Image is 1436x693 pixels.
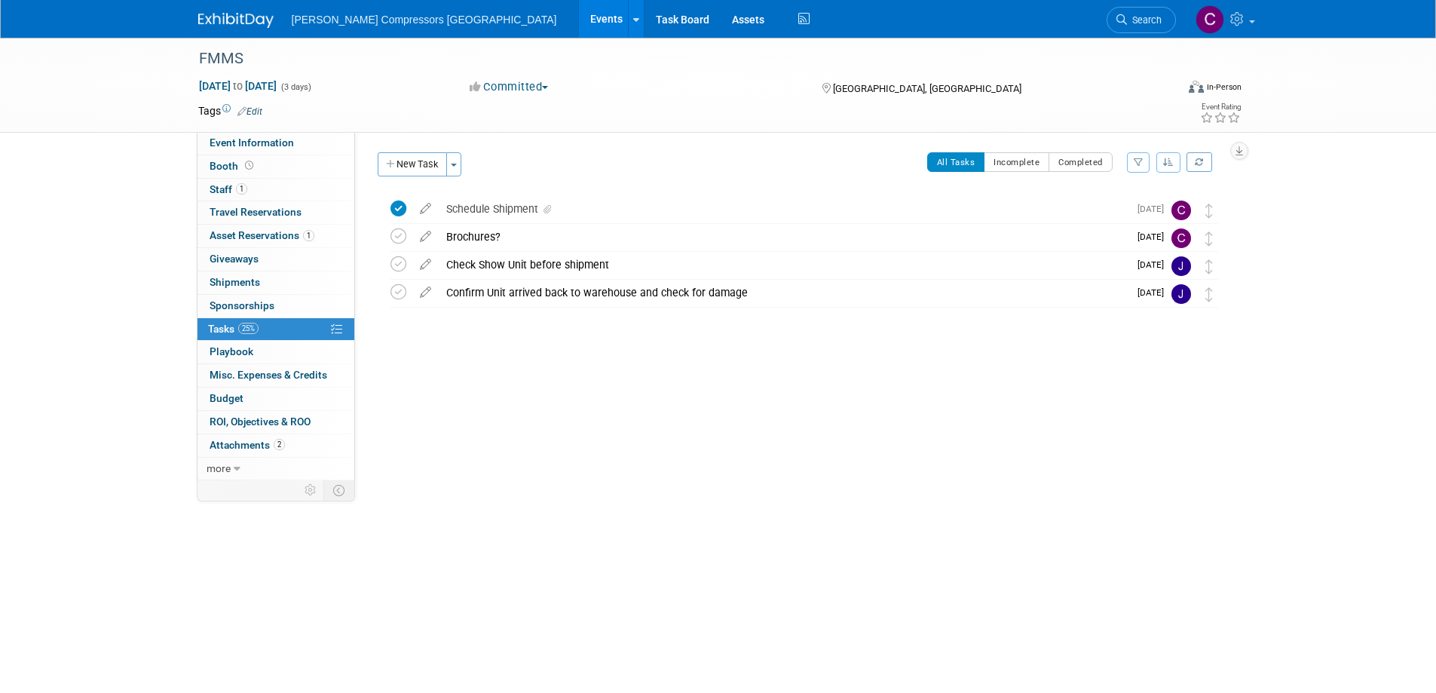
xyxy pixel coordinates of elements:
[1171,284,1191,304] img: JOHN DEMAR
[197,179,354,201] a: Staff1
[1137,259,1171,270] span: [DATE]
[197,458,354,480] a: more
[210,253,259,265] span: Giveaways
[1107,7,1176,33] a: Search
[1196,5,1224,34] img: Crystal Wilson
[1137,287,1171,298] span: [DATE]
[1186,152,1212,172] a: Refresh
[1087,78,1242,101] div: Event Format
[210,160,256,172] span: Booth
[210,345,253,357] span: Playbook
[237,106,262,117] a: Edit
[1205,232,1213,246] i: Move task
[208,323,259,335] span: Tasks
[1189,81,1204,93] img: Format-Inperson.png
[242,160,256,171] span: Booth not reserved yet
[197,271,354,294] a: Shipments
[197,341,354,363] a: Playbook
[1137,204,1171,214] span: [DATE]
[231,80,245,92] span: to
[210,299,274,311] span: Sponsorships
[280,82,311,92] span: (3 days)
[378,152,447,176] button: New Task
[197,155,354,178] a: Booth
[303,230,314,241] span: 1
[197,318,354,341] a: Tasks25%
[194,45,1153,72] div: FMMS
[1206,81,1242,93] div: In-Person
[439,252,1128,278] div: Check Show Unit before shipment
[412,258,439,271] a: edit
[439,196,1128,222] div: Schedule Shipment
[210,276,260,288] span: Shipments
[197,225,354,247] a: Asset Reservations1
[207,462,231,474] span: more
[210,369,327,381] span: Misc. Expenses & Credits
[927,152,985,172] button: All Tasks
[1205,287,1213,302] i: Move task
[292,14,557,26] span: [PERSON_NAME] Compressors [GEOGRAPHIC_DATA]
[1049,152,1113,172] button: Completed
[198,103,262,118] td: Tags
[197,201,354,224] a: Travel Reservations
[1137,232,1171,242] span: [DATE]
[197,388,354,410] a: Budget
[197,132,354,155] a: Event Information
[238,323,259,334] span: 25%
[198,13,274,28] img: ExhibitDay
[412,286,439,299] a: edit
[236,183,247,195] span: 1
[1127,14,1162,26] span: Search
[210,415,311,428] span: ROI, Objectives & ROO
[464,79,554,95] button: Committed
[210,392,243,404] span: Budget
[1171,201,1191,220] img: Crystal Wilson
[210,206,302,218] span: Travel Reservations
[210,183,247,195] span: Staff
[984,152,1049,172] button: Incomplete
[1171,256,1191,276] img: JOHN DEMAR
[210,136,294,149] span: Event Information
[1205,259,1213,274] i: Move task
[274,439,285,450] span: 2
[198,79,277,93] span: [DATE] [DATE]
[197,411,354,434] a: ROI, Objectives & ROO
[298,480,324,500] td: Personalize Event Tab Strip
[1171,228,1191,248] img: Crystal Wilson
[197,295,354,317] a: Sponsorships
[412,230,439,244] a: edit
[412,202,439,216] a: edit
[439,224,1128,250] div: Brochures?
[197,434,354,457] a: Attachments2
[833,83,1021,94] span: [GEOGRAPHIC_DATA], [GEOGRAPHIC_DATA]
[197,248,354,271] a: Giveaways
[439,280,1128,305] div: Confirm Unit arrived back to warehouse and check for damage
[323,480,354,500] td: Toggle Event Tabs
[197,364,354,387] a: Misc. Expenses & Credits
[210,439,285,451] span: Attachments
[1205,204,1213,218] i: Move task
[210,229,314,241] span: Asset Reservations
[1200,103,1241,111] div: Event Rating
